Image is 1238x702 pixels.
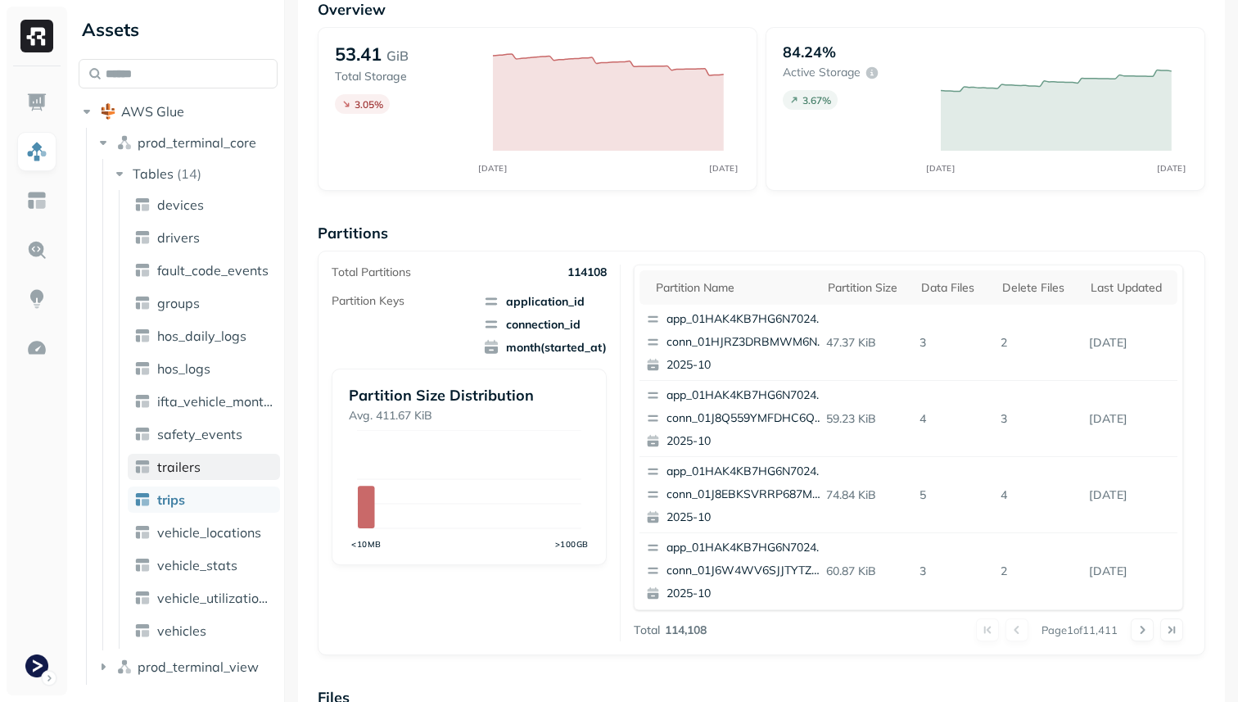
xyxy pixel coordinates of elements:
[128,618,280,644] a: vehicles
[134,459,151,475] img: table
[157,623,206,639] span: vehicles
[783,43,836,61] p: 84.24%
[828,280,906,296] div: Partition size
[335,43,382,66] p: 53.41
[128,323,280,349] a: hos_daily_logs
[177,165,201,182] p: ( 14 )
[121,103,184,120] span: AWS Glue
[134,524,151,541] img: table
[20,20,53,52] img: Ryft
[111,161,279,187] button: Tables(14)
[128,454,280,480] a: trailers
[318,224,1205,242] p: Partitions
[26,92,47,113] img: Dashboard
[95,129,278,156] button: prod_terminal_core
[710,163,739,173] tspan: [DATE]
[555,539,589,549] tspan: >100GB
[26,141,47,162] img: Assets
[666,334,825,351] p: conn_01HJRZ3DRBMWM6N5QY9XZZBVZ3
[994,405,1082,433] p: 3
[157,229,200,246] span: drivers
[1041,623,1118,637] p: Page 1 of 11,411
[913,328,994,357] p: 3
[913,405,994,433] p: 4
[666,410,825,427] p: conn_01J8Q559YMFDHC6Q4KMJZ9D23A
[26,190,47,211] img: Asset Explorer
[134,590,151,606] img: table
[1082,405,1177,433] p: Oct 2, 2025
[134,623,151,639] img: table
[639,305,833,380] button: app_01HAK4KB7HG6N7024210G3S8D5conn_01HJRZ3DRBMWM6N5QY9XZZBVZ32025-10
[666,433,825,450] p: 2025-10
[157,393,273,410] span: ifta_vehicle_months
[128,421,280,447] a: safety_events
[128,356,280,382] a: hos_logs
[994,328,1082,357] p: 2
[351,539,382,549] tspan: <10MB
[802,94,831,106] p: 3.67 %
[913,481,994,510] p: 5
[1091,280,1169,296] div: Last updated
[483,316,607,333] span: connection_id
[666,540,825,556] p: app_01HAK4KB7HG6N7024210G3S8D5
[128,290,280,316] a: groups
[335,69,477,84] p: Total Storage
[157,295,200,311] span: groups
[820,328,914,357] p: 47.37 KiB
[634,623,660,638] p: Total
[134,328,151,344] img: table
[25,654,48,677] img: Terminal
[479,163,508,173] tspan: [DATE]
[157,491,185,508] span: trips
[1082,557,1177,586] p: Oct 2, 2025
[994,557,1082,586] p: 2
[138,659,259,675] span: prod_terminal_view
[639,381,833,456] button: app_01HAK4KB7HG6N7024210G3S8D5conn_01J8Q559YMFDHC6Q4KMJZ9D23A2025-10
[26,337,47,359] img: Optimization
[134,295,151,311] img: table
[666,357,825,374] p: 2025-10
[1082,328,1177,357] p: Oct 2, 2025
[128,388,280,414] a: ifta_vehicle_months
[1082,481,1177,510] p: Oct 2, 2025
[157,459,201,475] span: trailers
[134,393,151,410] img: table
[116,659,133,675] img: namespace
[157,426,242,442] span: safety_events
[666,586,825,602] p: 2025-10
[666,464,825,480] p: app_01HAK4KB7HG6N7024210G3S8D5
[820,557,914,586] p: 60.87 KiB
[820,405,914,433] p: 59.23 KiB
[349,408,590,423] p: Avg. 411.67 KiB
[332,265,411,280] p: Total Partitions
[134,229,151,246] img: table
[656,280,811,296] div: Partition name
[79,16,278,43] div: Assets
[639,533,833,609] button: app_01HAK4KB7HG6N7024210G3S8D5conn_01J6W4WV6SJJTYTZFFN6SKZ24D2025-10
[133,165,174,182] span: Tables
[128,257,280,283] a: fault_code_events
[783,65,861,80] p: Active storage
[134,262,151,279] img: table
[483,293,607,310] span: application_id
[666,387,825,404] p: app_01HAK4KB7HG6N7024210G3S8D5
[134,197,151,213] img: table
[26,288,47,310] img: Insights
[666,311,825,328] p: app_01HAK4KB7HG6N7024210G3S8D5
[116,134,133,151] img: namespace
[128,487,280,513] a: trips
[1158,163,1186,173] tspan: [DATE]
[665,623,707,638] p: 114,108
[157,524,261,541] span: vehicle_locations
[1002,280,1074,296] div: Delete Files
[157,262,269,279] span: fault_code_events
[138,134,256,151] span: prod_terminal_core
[128,192,280,218] a: devices
[639,457,833,532] button: app_01HAK4KB7HG6N7024210G3S8D5conn_01J8EBKSVRRP687MBH23969YWJ2025-10
[134,360,151,377] img: table
[157,590,273,606] span: vehicle_utilization_day
[927,163,956,173] tspan: [DATE]
[157,197,204,213] span: devices
[483,339,607,356] span: month(started_at)
[994,481,1082,510] p: 4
